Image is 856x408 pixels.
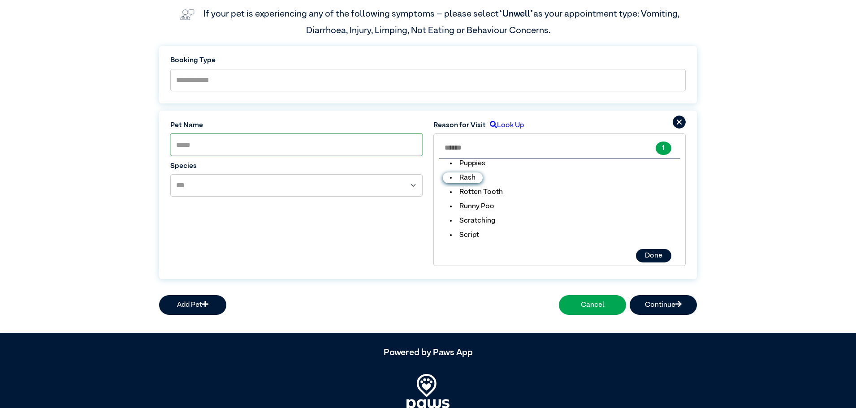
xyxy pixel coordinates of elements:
[159,295,226,315] button: Add Pet
[443,230,486,241] li: Script
[203,9,681,34] label: If your pet is experiencing any of the following symptoms – please select as your appointment typ...
[499,9,533,18] span: “Unwell”
[443,201,501,212] li: Runny Poo
[486,120,524,131] label: Look Up
[443,215,502,226] li: Scratching
[170,55,686,66] label: Booking Type
[630,295,697,315] button: Continue
[443,244,518,255] li: Second opinion
[170,161,423,172] label: Species
[159,347,697,358] h5: Powered by Paws App
[636,249,671,262] button: Done
[177,6,198,24] img: vet
[443,187,510,198] li: Rotten Tooth
[433,120,486,131] label: Reason for Visit
[443,172,483,183] li: Rash
[656,142,671,155] button: 1
[559,295,626,315] button: Cancel
[170,120,423,131] label: Pet Name
[443,158,493,169] li: Puppies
